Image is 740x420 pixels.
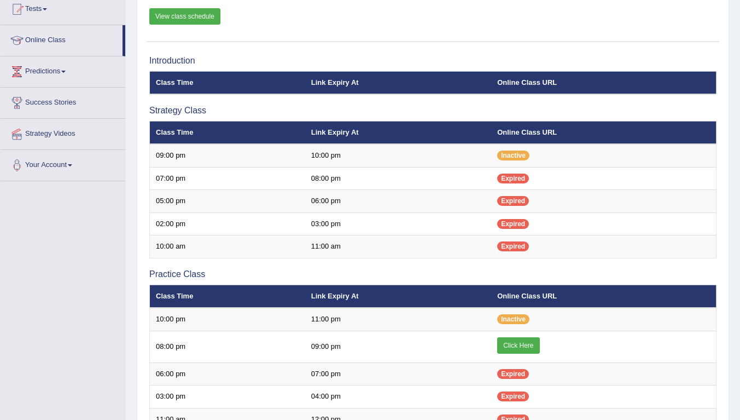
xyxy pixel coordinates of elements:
td: 08:00 pm [150,331,305,363]
th: Link Expiry At [305,285,492,308]
a: Success Stories [1,88,125,115]
a: Click Here [497,337,539,354]
td: 08:00 pm [305,167,492,190]
td: 03:00 pm [150,386,305,409]
td: 06:00 pm [150,363,305,386]
span: Expired [497,174,529,183]
a: View class schedule [149,8,220,25]
span: Inactive [497,151,529,160]
td: 03:00 pm [305,212,492,235]
td: 06:00 pm [305,190,492,213]
th: Link Expiry At [305,121,492,144]
a: Strategy Videos [1,119,125,146]
td: 11:00 am [305,235,492,258]
td: 05:00 pm [150,190,305,213]
th: Class Time [150,121,305,144]
a: Your Account [1,150,125,177]
span: Expired [497,196,529,206]
h3: Strategy Class [149,106,716,116]
th: Online Class URL [491,121,716,144]
h3: Practice Class [149,269,716,279]
th: Online Class URL [491,71,716,94]
th: Class Time [150,285,305,308]
a: Predictions [1,56,125,84]
a: Online Class [1,25,123,53]
th: Link Expiry At [305,71,492,94]
td: 07:00 pm [150,167,305,190]
td: 07:00 pm [305,363,492,386]
td: 10:00 pm [305,144,492,167]
span: Expired [497,392,529,401]
td: 10:00 pm [150,308,305,331]
td: 09:00 pm [305,331,492,363]
td: 04:00 pm [305,386,492,409]
td: 10:00 am [150,235,305,258]
td: 11:00 pm [305,308,492,331]
h3: Introduction [149,56,716,66]
th: Class Time [150,71,305,94]
span: Inactive [497,314,529,324]
td: 09:00 pm [150,144,305,167]
td: 02:00 pm [150,212,305,235]
span: Expired [497,241,529,251]
span: Expired [497,219,529,229]
th: Online Class URL [491,285,716,308]
span: Expired [497,369,529,379]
